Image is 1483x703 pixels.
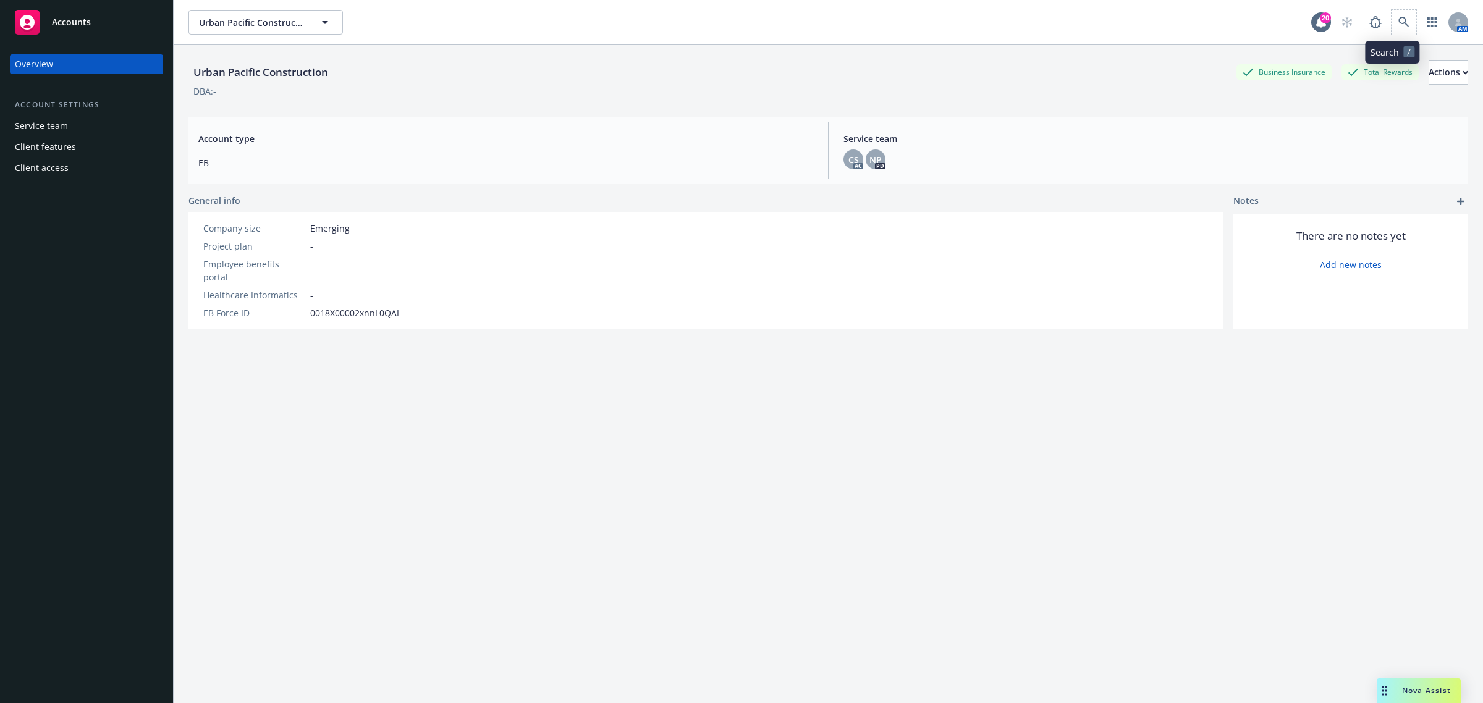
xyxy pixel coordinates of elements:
div: Account settings [10,99,163,111]
span: 0018X00002xnnL0QAI [310,306,399,319]
span: Nova Assist [1402,685,1451,696]
span: General info [188,194,240,207]
a: Add new notes [1320,258,1382,271]
a: Overview [10,54,163,74]
a: Service team [10,116,163,136]
span: There are no notes yet [1296,229,1406,243]
div: DBA: - [193,85,216,98]
a: Switch app [1420,10,1445,35]
span: CS [848,153,859,166]
span: - [310,240,313,253]
div: Drag to move [1377,678,1392,703]
div: Client features [15,137,76,157]
span: EB [198,156,813,169]
div: Overview [15,54,53,74]
span: Accounts [52,17,91,27]
div: Actions [1429,61,1468,84]
a: add [1453,194,1468,209]
span: Service team [843,132,1458,145]
div: Company size [203,222,305,235]
div: Urban Pacific Construction [188,64,333,80]
div: Total Rewards [1341,64,1419,80]
div: Healthcare Informatics [203,288,305,301]
div: Service team [15,116,68,136]
span: - [310,288,313,301]
a: Start snowing [1335,10,1359,35]
span: Urban Pacific Construction [199,16,306,29]
div: Employee benefits portal [203,258,305,284]
a: Accounts [10,5,163,40]
div: Client access [15,158,69,178]
span: NP [869,153,882,166]
div: 20 [1320,12,1331,23]
div: Business Insurance [1236,64,1332,80]
a: Client features [10,137,163,157]
span: Account type [198,132,813,145]
button: Actions [1429,60,1468,85]
a: Report a Bug [1363,10,1388,35]
span: Emerging [310,222,350,235]
button: Urban Pacific Construction [188,10,343,35]
div: EB Force ID [203,306,305,319]
span: - [310,264,313,277]
a: Client access [10,158,163,178]
span: Notes [1233,194,1259,209]
button: Nova Assist [1377,678,1461,703]
div: Project plan [203,240,305,253]
a: Search [1392,10,1416,35]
